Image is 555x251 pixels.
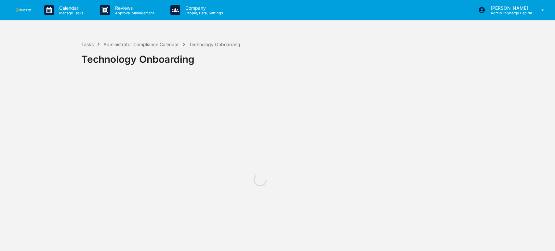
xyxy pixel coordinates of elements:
div: Technology Onboarding [189,42,240,47]
p: Admin • Synergy Capital [485,11,532,15]
p: People, Data, Settings [180,11,226,15]
p: Approval Management [110,11,157,15]
p: Calendar [54,5,87,11]
p: Reviews [110,5,157,11]
p: [PERSON_NAME] [485,5,532,11]
div: Tasks [81,42,94,47]
div: Technology Onboarding [81,48,552,65]
p: Company [180,5,226,11]
div: Administrator Compliance Calendar [103,42,179,47]
p: Manage Tasks [54,11,87,15]
img: logo [16,8,31,11]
